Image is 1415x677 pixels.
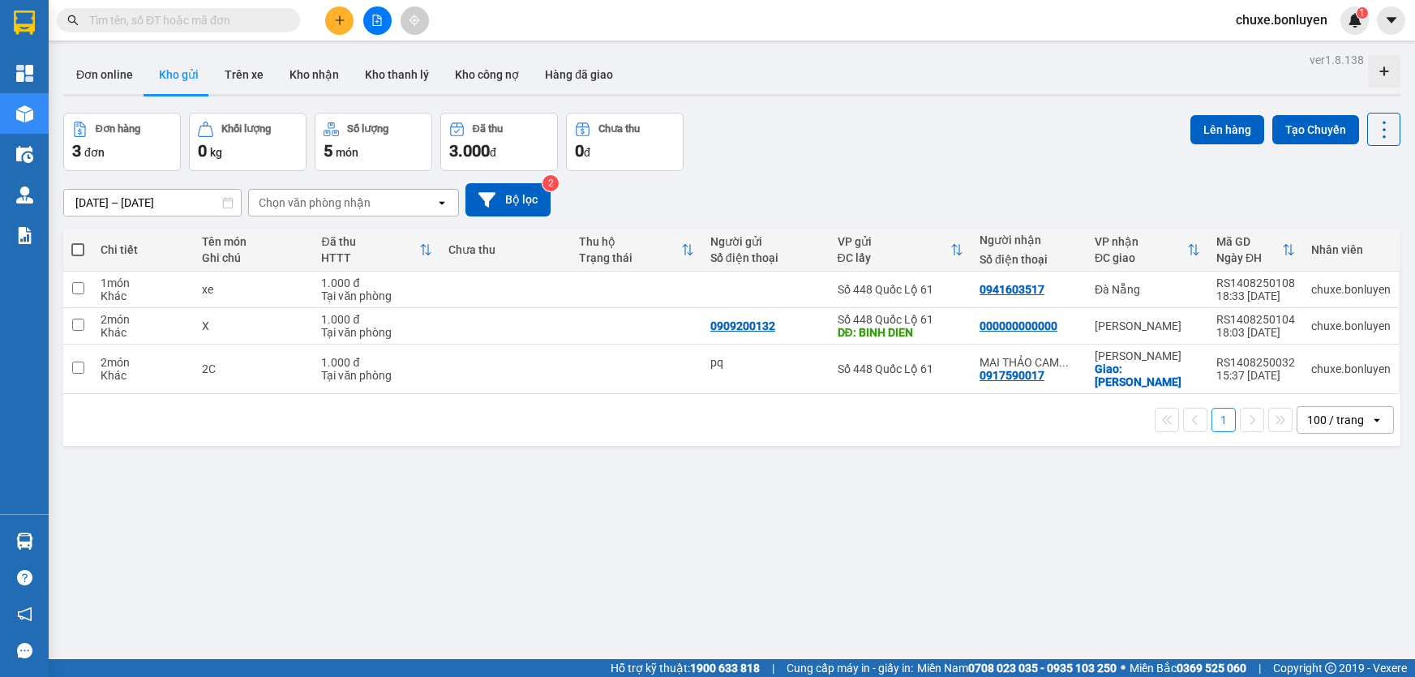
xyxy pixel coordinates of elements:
[259,195,371,211] div: Chọn văn phòng nhận
[202,283,305,296] div: xe
[334,15,345,26] span: plus
[598,123,640,135] div: Chưa thu
[449,141,490,161] span: 3.000
[321,235,419,248] div: Đã thu
[465,183,551,216] button: Bộ lọc
[321,251,419,264] div: HTTT
[325,6,354,35] button: plus
[16,227,33,244] img: solution-icon
[710,356,821,369] div: pq
[1095,349,1200,362] div: [PERSON_NAME]
[566,113,684,171] button: Chưa thu0đ
[16,105,33,122] img: warehouse-icon
[1121,665,1126,671] span: ⚪️
[1307,412,1364,428] div: 100 / trang
[980,234,1078,246] div: Người nhận
[1095,235,1187,248] div: VP nhận
[1311,283,1391,296] div: chuxe.bonluyen
[830,229,971,272] th: Toggle SortBy
[371,15,383,26] span: file-add
[1216,313,1295,326] div: RS1408250104
[1177,662,1246,675] strong: 0369 525 060
[198,141,207,161] span: 0
[63,55,146,94] button: Đơn online
[584,146,590,159] span: đ
[1310,51,1364,69] div: ver 1.8.138
[442,55,532,94] button: Kho công nợ
[1216,356,1295,369] div: RS1408250032
[1087,229,1208,272] th: Toggle SortBy
[324,141,332,161] span: 5
[1370,413,1383,426] svg: open
[101,276,186,289] div: 1 món
[347,123,388,135] div: Số lượng
[363,6,392,35] button: file-add
[1211,408,1236,432] button: 1
[101,243,186,256] div: Chi tiết
[490,146,496,159] span: đ
[67,15,79,26] span: search
[401,6,429,35] button: aim
[321,289,432,302] div: Tại văn phòng
[980,319,1057,332] div: 000000000000
[690,662,760,675] strong: 1900 633 818
[202,319,305,332] div: X
[352,55,442,94] button: Kho thanh lý
[101,289,186,302] div: Khác
[710,251,821,264] div: Số điện thoại
[101,369,186,382] div: Khác
[1216,326,1295,339] div: 18:03 [DATE]
[980,356,1078,369] div: MAI THẢO CAM RANH 0833631289
[917,659,1117,677] span: Miền Nam
[101,326,186,339] div: Khác
[980,369,1044,382] div: 0917590017
[16,186,33,204] img: warehouse-icon
[212,55,277,94] button: Trên xe
[440,113,558,171] button: Đã thu3.000đ
[710,235,821,248] div: Người gửi
[1216,369,1295,382] div: 15:37 [DATE]
[1311,243,1391,256] div: Nhân viên
[838,283,963,296] div: Số 448 Quốc Lộ 61
[1368,55,1400,88] div: Tạo kho hàng mới
[409,15,420,26] span: aim
[321,313,432,326] div: 1.000 đ
[1258,659,1261,677] span: |
[1190,115,1264,144] button: Lên hàng
[315,113,432,171] button: Số lượng5món
[221,123,271,135] div: Khối lượng
[1216,276,1295,289] div: RS1408250108
[571,229,701,272] th: Toggle SortBy
[542,175,559,191] sup: 2
[710,319,775,332] div: 0909200132
[1357,7,1368,19] sup: 1
[101,356,186,369] div: 2 món
[321,276,432,289] div: 1.000 đ
[202,362,305,375] div: 2C
[72,141,81,161] span: 3
[14,11,35,35] img: logo-vxr
[1216,251,1282,264] div: Ngày ĐH
[202,235,305,248] div: Tên món
[84,146,105,159] span: đơn
[96,123,140,135] div: Đơn hàng
[101,313,186,326] div: 2 món
[611,659,760,677] span: Hỗ trợ kỹ thuật:
[532,55,626,94] button: Hàng đã giao
[321,326,432,339] div: Tại văn phòng
[313,229,440,272] th: Toggle SortBy
[1272,115,1359,144] button: Tạo Chuyến
[968,662,1117,675] strong: 0708 023 035 - 0935 103 250
[210,146,222,159] span: kg
[448,243,563,256] div: Chưa thu
[1348,13,1362,28] img: icon-new-feature
[1216,289,1295,302] div: 18:33 [DATE]
[1311,319,1391,332] div: chuxe.bonluyen
[787,659,913,677] span: Cung cấp máy in - giấy in:
[1208,229,1303,272] th: Toggle SortBy
[16,146,33,163] img: warehouse-icon
[17,570,32,585] span: question-circle
[1095,251,1187,264] div: ĐC giao
[838,313,963,326] div: Số 448 Quốc Lộ 61
[1059,356,1069,369] span: ...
